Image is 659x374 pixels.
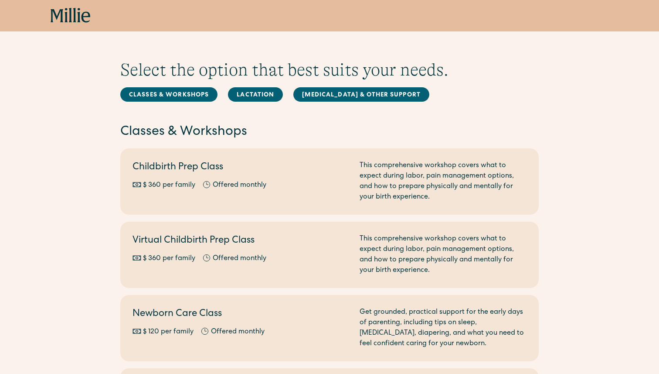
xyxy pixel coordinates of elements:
[360,234,527,276] div: This comprehensive workshop covers what to expect during labor, pain management options, and how ...
[120,295,539,361] a: Newborn Care Class$ 120 per familyOffered monthlyGet grounded, practical support for the early da...
[120,87,217,102] a: Classes & Workshops
[132,234,349,248] h2: Virtual Childbirth Prep Class
[120,222,539,288] a: Virtual Childbirth Prep Class$ 360 per familyOffered monthlyThis comprehensive workshop covers wh...
[143,254,195,264] div: $ 360 per family
[211,327,265,337] div: Offered monthly
[143,327,194,337] div: $ 120 per family
[213,180,266,191] div: Offered monthly
[228,87,283,102] a: Lactation
[120,123,539,141] h2: Classes & Workshops
[213,254,266,264] div: Offered monthly
[132,161,349,175] h2: Childbirth Prep Class
[360,307,527,349] div: Get grounded, practical support for the early days of parenting, including tips on sleep, [MEDICA...
[360,161,527,202] div: This comprehensive workshop covers what to expect during labor, pain management options, and how ...
[120,148,539,215] a: Childbirth Prep Class$ 360 per familyOffered monthlyThis comprehensive workshop covers what to ex...
[293,87,429,102] a: [MEDICAL_DATA] & Other Support
[132,307,349,322] h2: Newborn Care Class
[143,180,195,191] div: $ 360 per family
